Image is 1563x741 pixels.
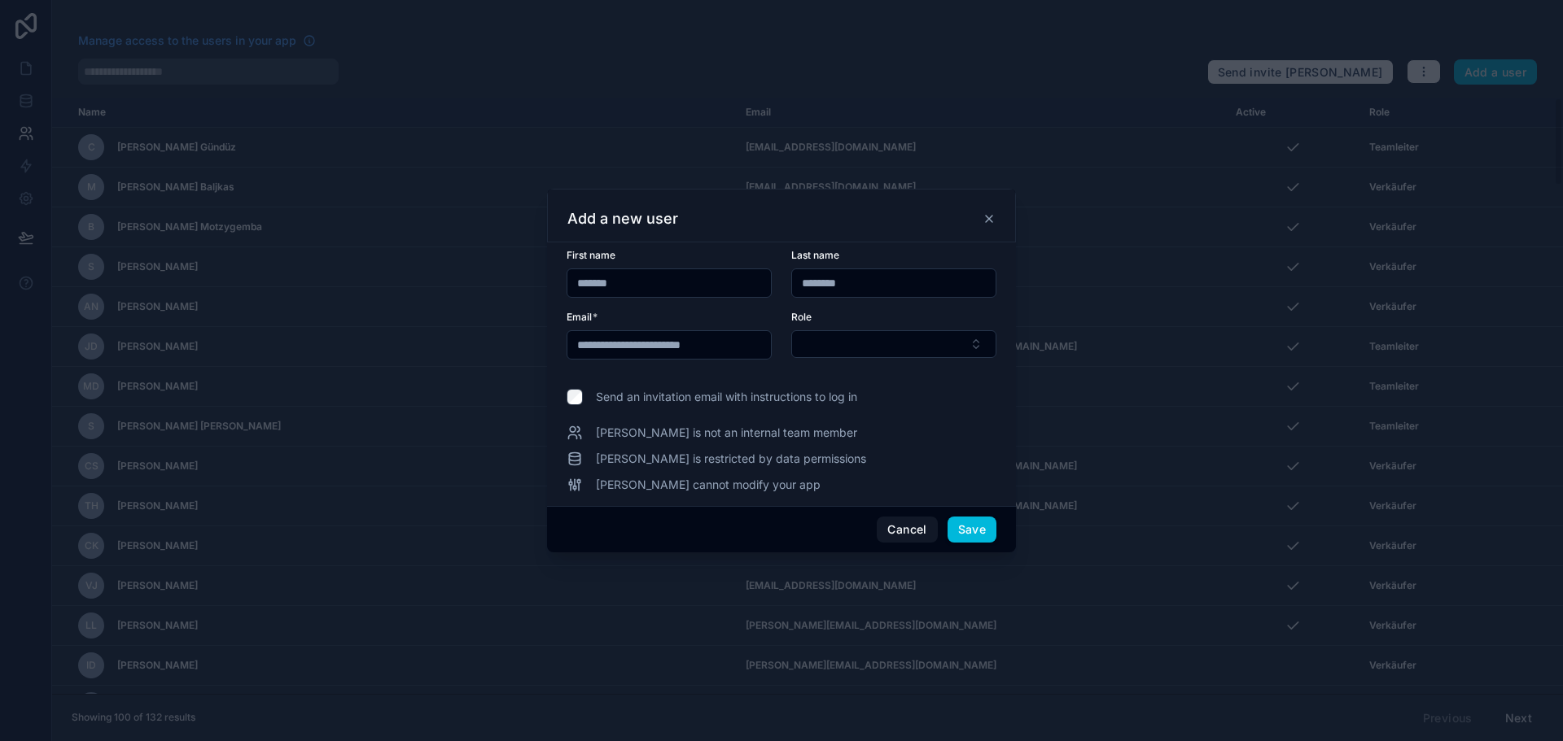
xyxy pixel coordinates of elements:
[596,389,857,405] span: Send an invitation email with instructions to log in
[596,477,821,493] span: [PERSON_NAME] cannot modify your app
[567,311,592,323] span: Email
[948,517,996,543] button: Save
[567,249,615,261] span: First name
[567,209,678,229] h3: Add a new user
[596,451,866,467] span: [PERSON_NAME] is restricted by data permissions
[791,330,996,358] button: Select Button
[877,517,937,543] button: Cancel
[791,311,812,323] span: Role
[791,249,839,261] span: Last name
[596,425,857,441] span: [PERSON_NAME] is not an internal team member
[567,389,583,405] input: Send an invitation email with instructions to log in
